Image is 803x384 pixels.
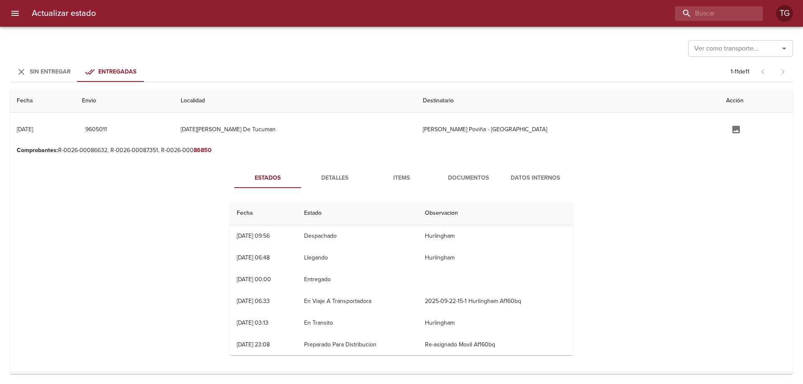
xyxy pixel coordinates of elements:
[174,113,416,146] td: [DATE][PERSON_NAME] De Tucuman
[239,173,296,183] span: Estados
[30,68,71,75] span: Sin Entregar
[416,113,719,146] td: [PERSON_NAME] Poviña - [GEOGRAPHIC_DATA]
[82,122,110,137] button: 9605011
[237,254,270,261] div: [DATE] 06:48
[194,147,212,154] em: 86850
[778,43,790,54] button: Abrir
[234,168,569,188] div: Tabs detalle de guia
[297,290,418,312] td: En Viaje A Transportadora
[416,89,719,113] th: Destinatario
[237,276,271,283] div: [DATE] 00:00
[507,173,564,183] span: Datos Internos
[75,89,174,113] th: Envio
[753,67,773,76] span: Pagina anterior
[418,247,573,269] td: Hurlingham
[719,89,793,113] th: Acción
[297,225,418,247] td: Despachado
[230,201,297,225] th: Fecha
[10,89,75,113] th: Fecha
[174,89,416,113] th: Localidad
[17,147,58,154] b: Comprobantes :
[297,247,418,269] td: Llegando
[297,269,418,290] td: Entregado
[297,201,418,225] th: Estado
[418,225,573,247] td: Hurlingham
[32,7,96,20] h6: Actualizar estado
[306,173,363,183] span: Detalles
[418,312,573,334] td: Hurlingham
[98,68,136,75] span: Entregadas
[726,125,746,132] span: Agregar documentación
[297,312,418,334] td: En Transito
[297,334,418,356] td: Preparado Para Distribucion
[85,125,107,135] span: 9605011
[418,290,573,312] td: 2025-09-22-15-1 Hurlingham Af160bq
[373,173,430,183] span: Items
[440,173,497,183] span: Documentos
[773,62,793,82] span: Pagina siguiente
[418,334,573,356] td: Re-asignado Movil Af160bq
[10,62,144,82] div: Tabs Envios
[731,68,749,76] p: 1 - 11 de 11
[237,341,270,348] div: [DATE] 23:08
[5,3,25,23] button: menu
[237,298,270,305] div: [DATE] 06:33
[17,126,33,133] div: [DATE]
[776,5,793,22] div: TG
[675,6,749,21] input: buscar
[237,232,270,239] div: [DATE] 09:56
[17,146,786,155] p: R-0026-00086632, R-0026-00087351, R-0026-000
[776,5,793,22] div: Abrir información de usuario
[237,319,269,326] div: [DATE] 03:13
[418,201,573,225] th: Observacion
